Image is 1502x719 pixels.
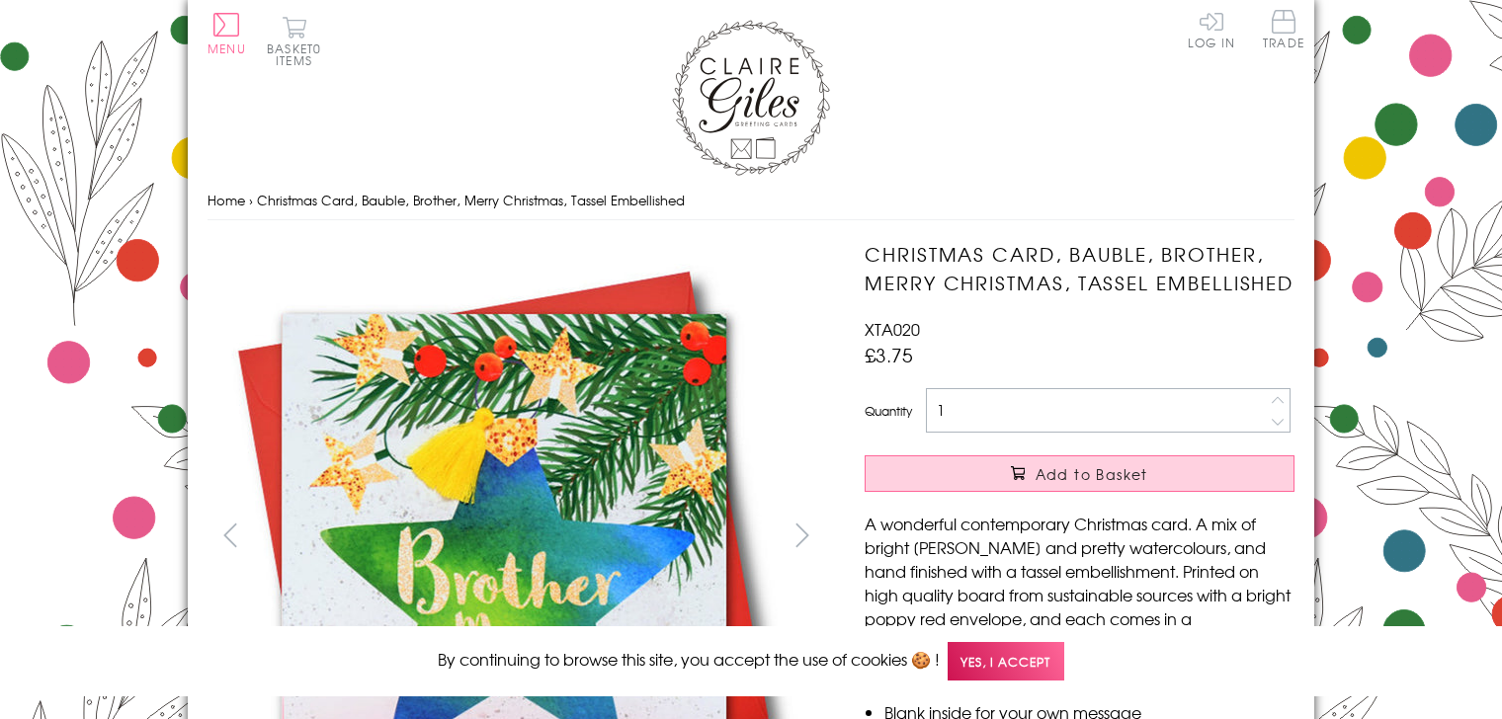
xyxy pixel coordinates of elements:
[948,642,1064,680] span: Yes, I accept
[257,191,685,209] span: Christmas Card, Bauble, Brother, Merry Christmas, Tassel Embellished
[276,40,321,69] span: 0 items
[1036,464,1148,484] span: Add to Basket
[208,40,246,57] span: Menu
[267,16,321,66] button: Basket0 items
[208,181,1294,221] nav: breadcrumbs
[1263,10,1304,48] span: Trade
[249,191,253,209] span: ›
[781,513,825,557] button: next
[1263,10,1304,52] a: Trade
[208,13,246,54] button: Menu
[865,341,913,368] span: £3.75
[865,317,920,341] span: XTA020
[865,455,1294,492] button: Add to Basket
[672,20,830,176] img: Claire Giles Greetings Cards
[208,513,252,557] button: prev
[865,240,1294,297] h1: Christmas Card, Bauble, Brother, Merry Christmas, Tassel Embellished
[1188,10,1235,48] a: Log In
[865,402,912,420] label: Quantity
[208,191,245,209] a: Home
[865,512,1294,654] p: A wonderful contemporary Christmas card. A mix of bright [PERSON_NAME] and pretty watercolours, a...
